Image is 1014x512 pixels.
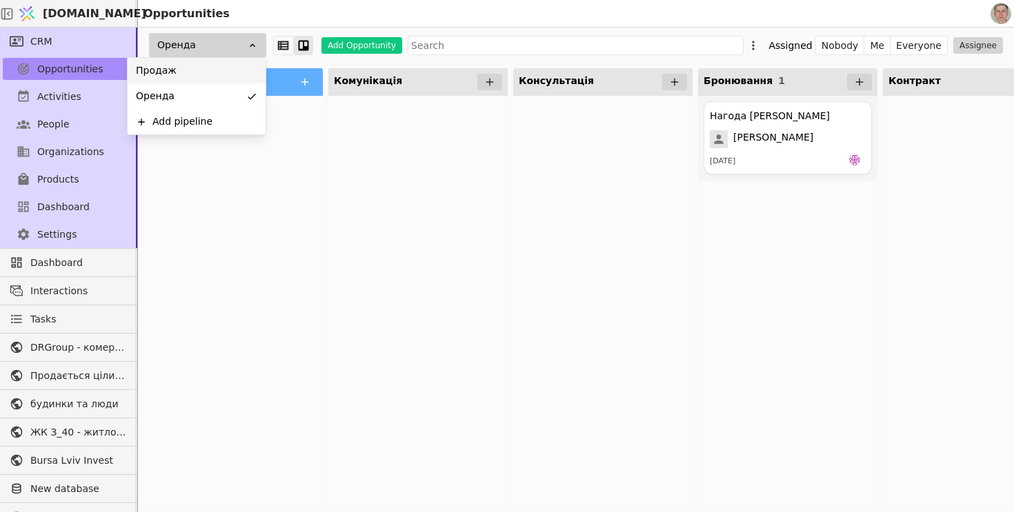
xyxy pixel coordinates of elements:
[768,36,812,55] div: Assigned
[334,75,402,86] span: Комунікація
[849,154,860,165] img: de
[3,196,133,218] a: Dashboard
[864,36,891,55] button: Me
[30,340,126,355] span: DRGroup - комерційна нерухоомість
[43,6,146,22] span: [DOMAIN_NAME]
[733,130,813,148] span: [PERSON_NAME]
[3,85,133,107] a: Activities
[30,397,126,411] span: будинки та люди
[3,393,133,415] a: будинки та люди
[3,280,133,302] a: Interactions
[37,227,77,242] span: Settings
[991,3,1011,24] img: 1560949290925-CROPPED-IMG_0201-2-.jpg
[3,421,133,443] a: ЖК З_40 - житлова та комерційна нерухомість класу Преміум
[17,1,37,27] img: Logo
[519,75,594,86] span: Консультація
[3,223,133,245] a: Settings
[37,62,103,76] span: Opportunities
[3,449,133,471] a: Bursa Lviv Invest
[710,156,735,167] div: [DATE]
[30,284,126,298] span: Interactions
[408,36,744,55] input: Search
[136,89,175,103] span: Оренда
[3,478,133,500] a: New database
[778,75,785,86] span: 1
[3,252,133,274] a: Dashboard
[888,75,941,86] span: Контракт
[30,453,126,468] span: Bursa Lviv Invest
[138,6,230,22] h2: Opportunities
[149,33,266,57] div: Оренда
[30,369,126,383] span: Продається цілий будинок [PERSON_NAME] нерухомість
[3,336,133,358] a: DRGroup - комерційна нерухоомість
[30,482,126,496] span: New database
[953,37,1003,54] button: Assignee
[3,141,133,163] a: Organizations
[30,425,126,440] span: ЖК З_40 - житлова та комерційна нерухомість класу Преміум
[3,308,133,330] a: Tasks
[891,36,947,55] button: Everyone
[710,109,830,123] div: Нагода [PERSON_NAME]
[37,172,79,187] span: Products
[3,113,133,135] a: People
[30,312,57,327] span: Tasks
[3,168,133,190] a: Products
[704,101,872,174] div: Нагода [PERSON_NAME][PERSON_NAME][DATE]de
[704,75,773,86] span: Бронювання
[37,90,81,104] span: Activities
[3,30,133,52] a: CRM
[321,37,402,54] button: Add Opportunity
[3,365,133,387] a: Продається цілий будинок [PERSON_NAME] нерухомість
[816,36,865,55] button: Nobody
[14,1,138,27] a: [DOMAIN_NAME]
[3,58,133,80] a: Opportunities
[30,34,52,49] span: CRM
[37,117,70,132] span: People
[37,200,90,214] span: Dashboard
[136,63,177,78] span: Продаж
[30,256,126,270] span: Dashboard
[37,145,104,159] span: Organizations
[152,114,212,129] div: Add pipeline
